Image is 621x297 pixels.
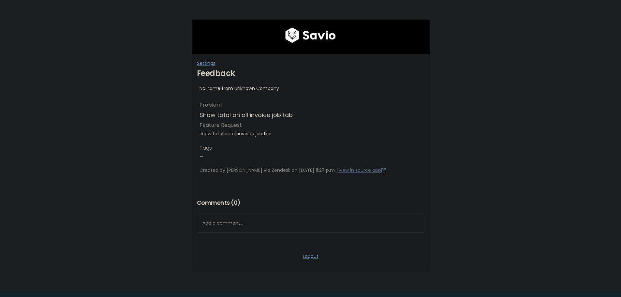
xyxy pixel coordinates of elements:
[338,167,386,173] a: View in source app
[197,67,424,79] h4: Feedback
[303,253,318,260] a: Logout
[200,101,222,109] span: Problem
[200,167,386,173] span: Created by [PERSON_NAME] via Zendesk on [DATE] 11:27 p.m. |
[200,144,212,152] span: Tags
[285,27,336,43] img: logo600x187.a314fd40982d.png
[234,199,238,207] span: 0
[200,84,422,93] div: No name from Unknown Company
[197,214,424,233] div: Add a comment...
[200,143,422,161] p: —
[197,60,215,67] a: Settings
[197,198,424,207] h3: Comments ( )
[200,110,422,120] p: Show total on all invoice job tab
[200,121,422,138] p: show total on all invoice job tab
[200,121,242,129] span: Feature Request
